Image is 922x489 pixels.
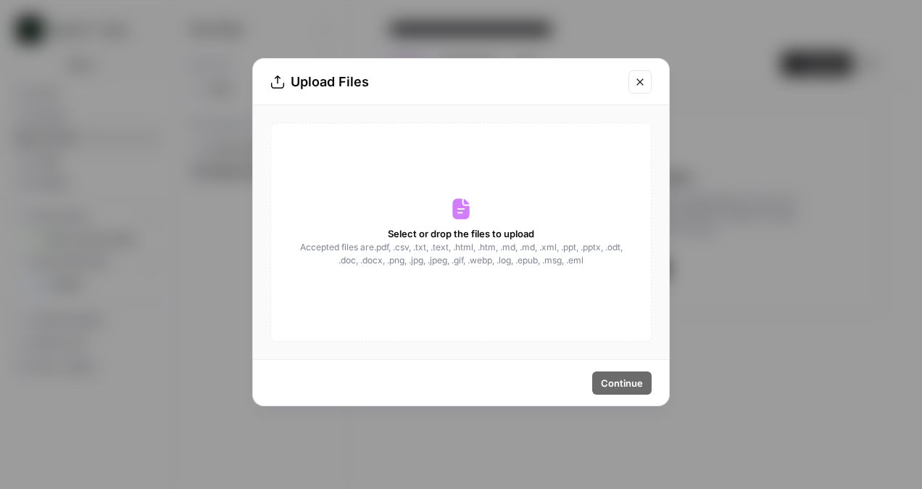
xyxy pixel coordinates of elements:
div: Upload Files [270,72,620,92]
button: Continue [592,371,652,395]
button: Close modal [628,70,652,94]
span: Continue [601,376,643,390]
span: Select or drop the files to upload [388,226,534,241]
span: Accepted files are .pdf, .csv, .txt, .text, .html, .htm, .md, .md, .xml, .ppt, .pptx, .odt, .doc,... [299,241,623,267]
